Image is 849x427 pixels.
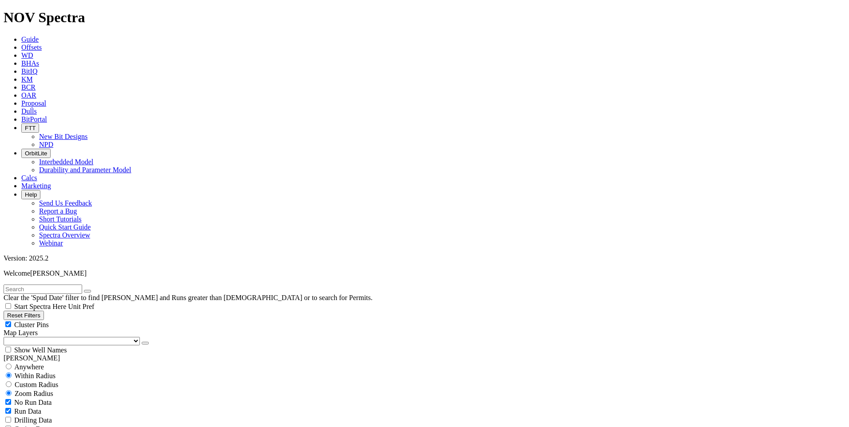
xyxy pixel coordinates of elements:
a: Marketing [21,182,51,190]
span: Within Radius [15,372,56,380]
button: OrbitLite [21,149,51,158]
span: Show Well Names [14,346,67,354]
a: Send Us Feedback [39,199,92,207]
button: Help [21,190,40,199]
span: FTT [25,125,36,131]
a: Report a Bug [39,207,77,215]
a: KM [21,75,33,83]
span: Help [25,191,37,198]
p: Welcome [4,269,845,277]
a: Proposal [21,99,46,107]
a: Webinar [39,239,63,247]
span: Custom Radius [15,381,58,388]
a: Interbedded Model [39,158,93,166]
div: [PERSON_NAME] [4,354,845,362]
span: Map Layers [4,329,38,336]
a: Quick Start Guide [39,223,91,231]
span: [PERSON_NAME] [30,269,87,277]
a: NPD [39,141,53,148]
a: OAR [21,91,36,99]
span: Clear the 'Spud Date' filter to find [PERSON_NAME] and Runs greater than [DEMOGRAPHIC_DATA] or to... [4,294,373,301]
input: Search [4,285,82,294]
a: Spectra Overview [39,231,90,239]
a: Guide [21,36,39,43]
a: BitPortal [21,115,47,123]
a: BHAs [21,59,39,67]
span: No Run Data [14,399,52,406]
a: Calcs [21,174,37,182]
a: BCR [21,83,36,91]
a: Offsets [21,43,42,51]
a: Dulls [21,107,37,115]
input: Start Spectra Here [5,303,11,309]
span: Start Spectra Here [14,303,66,310]
a: WD [21,51,33,59]
button: FTT [21,123,39,133]
a: Durability and Parameter Model [39,166,131,174]
a: New Bit Designs [39,133,87,140]
a: Short Tutorials [39,215,82,223]
a: BitIQ [21,67,37,75]
span: Unit Pref [68,303,94,310]
span: Run Data [14,407,41,415]
span: Cluster Pins [14,321,49,328]
button: Reset Filters [4,311,44,320]
div: Version: 2025.2 [4,254,845,262]
span: Drilling Data [14,416,52,424]
span: OrbitLite [25,150,47,157]
span: Anywhere [14,363,44,371]
h1: NOV Spectra [4,9,845,26]
span: Zoom Radius [15,390,53,397]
